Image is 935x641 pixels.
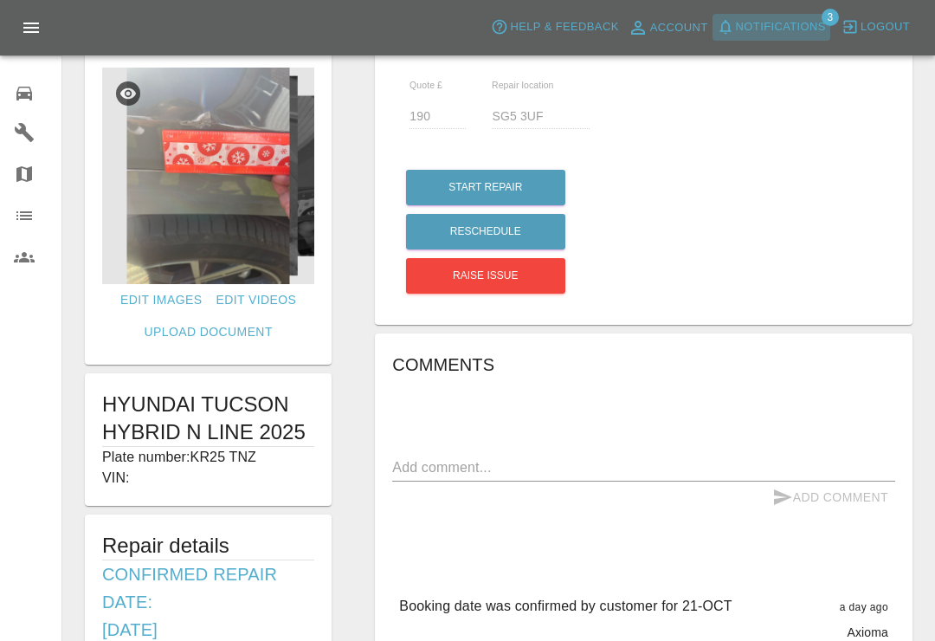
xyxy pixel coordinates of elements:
[837,14,914,41] button: Logout
[406,258,565,294] button: Raise issue
[822,9,839,26] span: 3
[406,170,565,205] button: Start Repair
[713,14,830,41] button: Notifications
[102,468,314,489] p: VIN:
[840,601,888,613] span: a day ago
[861,17,910,37] span: Logout
[487,14,622,41] button: Help & Feedback
[623,14,713,42] a: Account
[113,284,209,316] a: Edit Images
[492,80,554,90] span: Repair location
[510,17,618,37] span: Help & Feedback
[102,68,314,284] img: 8de5a923-0505-46d0-a9df-bed959564969
[10,7,52,49] button: Open drawer
[406,214,565,249] button: Reschedule
[736,17,826,37] span: Notifications
[102,391,314,446] h1: HYUNDAI TUCSON HYBRID N LINE 2025
[102,447,314,468] p: Plate number: KR25 TNZ
[650,18,708,38] span: Account
[399,596,732,617] p: Booking date was confirmed by customer for 21-OCT
[847,624,888,641] p: Axioma
[409,80,442,90] span: Quote £
[102,532,314,560] h5: Repair details
[209,284,303,316] a: Edit Videos
[392,351,895,379] h6: Comments
[137,316,279,348] a: Upload Document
